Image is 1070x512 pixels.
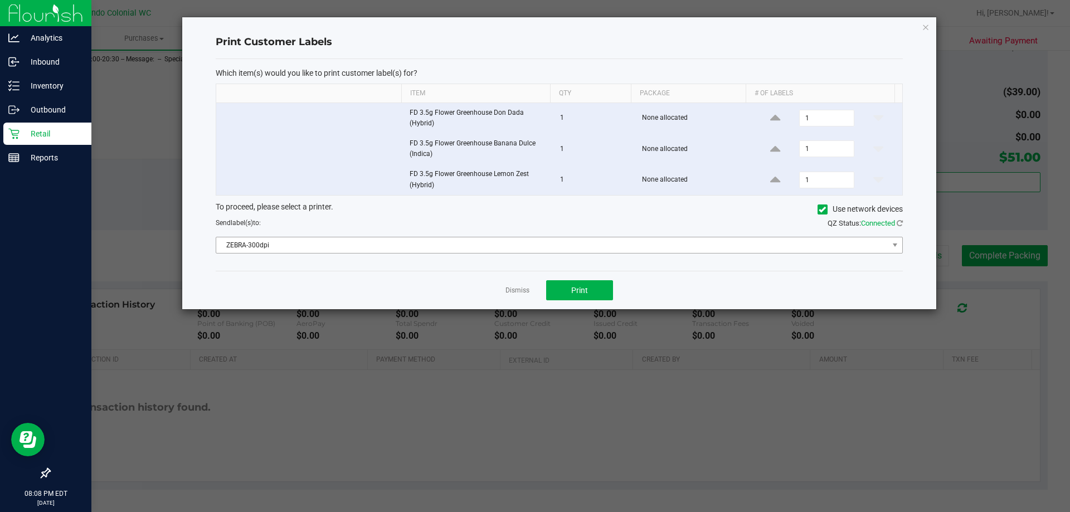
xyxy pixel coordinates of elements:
td: None allocated [635,103,752,134]
inline-svg: Reports [8,152,20,163]
span: Send to: [216,219,261,227]
p: Reports [20,151,86,164]
span: Connected [861,219,895,227]
p: Analytics [20,31,86,45]
h4: Print Customer Labels [216,35,903,50]
a: Dismiss [505,286,529,295]
span: Print [571,286,588,295]
p: Outbound [20,103,86,116]
inline-svg: Inbound [8,56,20,67]
inline-svg: Inventory [8,80,20,91]
p: Retail [20,127,86,140]
span: ZEBRA-300dpi [216,237,888,253]
p: Inbound [20,55,86,69]
p: [DATE] [5,499,86,507]
td: None allocated [635,164,752,194]
button: Print [546,280,613,300]
td: FD 3.5g Flower Greenhouse Lemon Zest (Hybrid) [403,164,553,194]
span: QZ Status: [828,219,903,227]
inline-svg: Retail [8,128,20,139]
td: None allocated [635,134,752,164]
th: Item [401,84,550,103]
td: 1 [553,103,635,134]
inline-svg: Outbound [8,104,20,115]
td: 1 [553,134,635,164]
div: To proceed, please select a printer. [207,201,911,218]
th: Package [631,84,746,103]
p: Which item(s) would you like to print customer label(s) for? [216,68,903,78]
th: # of labels [746,84,894,103]
td: FD 3.5g Flower Greenhouse Don Dada (Hybrid) [403,103,553,134]
td: 1 [553,164,635,194]
p: 08:08 PM EDT [5,489,86,499]
iframe: Resource center [11,423,45,456]
span: label(s) [231,219,253,227]
inline-svg: Analytics [8,32,20,43]
td: FD 3.5g Flower Greenhouse Banana Dulce (Indica) [403,134,553,164]
th: Qty [550,84,631,103]
p: Inventory [20,79,86,92]
label: Use network devices [818,203,903,215]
